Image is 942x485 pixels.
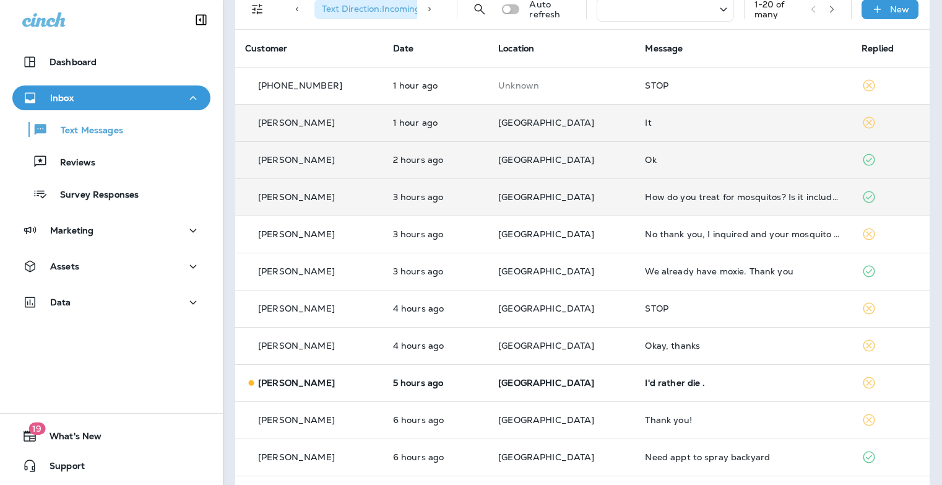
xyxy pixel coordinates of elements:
[12,424,210,448] button: 19What's New
[645,304,842,313] div: STOP
[393,304,478,313] p: Aug 19, 2025 10:52 AM
[498,414,594,426] span: [GEOGRAPHIC_DATA]
[258,229,335,239] p: [PERSON_NAME]
[862,43,894,54] span: Replied
[184,7,218,32] button: Collapse Sidebar
[498,117,594,128] span: [GEOGRAPHIC_DATA]
[245,43,287,54] span: Customer
[645,43,683,54] span: Message
[258,415,335,425] p: [PERSON_NAME]
[393,43,414,54] span: Date
[37,461,85,476] span: Support
[393,192,478,202] p: Aug 19, 2025 11:31 AM
[258,341,335,351] p: [PERSON_NAME]
[393,452,478,462] p: Aug 19, 2025 08:45 AM
[645,155,842,165] div: Ok
[645,81,842,90] div: STOP
[12,453,210,478] button: Support
[393,155,478,165] p: Aug 19, 2025 12:04 PM
[498,340,594,351] span: [GEOGRAPHIC_DATA]
[258,266,335,276] p: [PERSON_NAME]
[258,304,335,313] p: [PERSON_NAME]
[258,155,335,165] p: [PERSON_NAME]
[393,118,478,128] p: Aug 19, 2025 01:07 PM
[498,154,594,165] span: [GEOGRAPHIC_DATA]
[258,192,335,202] p: [PERSON_NAME]
[393,415,478,425] p: Aug 19, 2025 08:49 AM
[645,341,842,351] div: Okay, thanks
[890,4,909,14] p: New
[50,57,97,67] p: Dashboard
[645,415,842,425] div: Thank you!
[50,225,93,235] p: Marketing
[12,85,210,110] button: Inbox
[37,431,102,446] span: What's New
[498,229,594,240] span: [GEOGRAPHIC_DATA]
[12,181,210,207] button: Survey Responses
[12,218,210,243] button: Marketing
[498,43,534,54] span: Location
[48,157,95,169] p: Reviews
[50,261,79,271] p: Assets
[645,192,842,202] div: How do you treat for mosquitos? Is it included in my quarterly maintenance program?
[393,81,478,90] p: Aug 19, 2025 01:37 PM
[498,452,594,463] span: [GEOGRAPHIC_DATA]
[645,118,842,128] div: It
[645,452,842,462] div: Need appt to spray backyard
[50,93,74,103] p: Inbox
[498,303,594,314] span: [GEOGRAPHIC_DATA]
[498,377,594,388] span: [GEOGRAPHIC_DATA]
[393,229,478,239] p: Aug 19, 2025 11:13 AM
[50,297,71,307] p: Data
[258,452,335,462] p: [PERSON_NAME]
[12,116,210,142] button: Text Messages
[12,290,210,315] button: Data
[258,378,335,388] p: [PERSON_NAME]
[393,266,478,276] p: Aug 19, 2025 10:54 AM
[393,378,478,388] p: Aug 19, 2025 09:45 AM
[12,50,210,74] button: Dashboard
[498,266,594,277] span: [GEOGRAPHIC_DATA]
[393,341,478,351] p: Aug 19, 2025 10:08 AM
[48,125,123,137] p: Text Messages
[645,378,842,388] div: I'd rather die .
[28,422,45,435] span: 19
[498,191,594,203] span: [GEOGRAPHIC_DATA]
[48,190,139,201] p: Survey Responses
[258,118,335,128] p: [PERSON_NAME]
[498,81,625,90] p: This customer does not have a last location and the phone number they messaged is not assigned to...
[645,229,842,239] div: No thank you, I inquired and your mosquito service was expensive. I get it done through a competi...
[645,266,842,276] div: We already have moxie. Thank you
[12,149,210,175] button: Reviews
[12,254,210,279] button: Assets
[322,3,420,14] span: Text Direction : Incoming
[258,81,342,90] p: [PHONE_NUMBER]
